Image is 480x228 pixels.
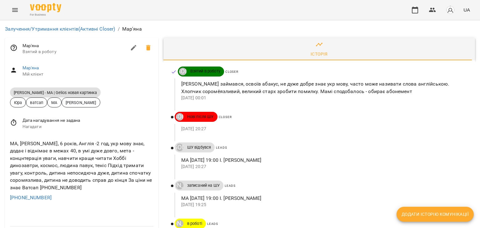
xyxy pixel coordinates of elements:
a: [PHONE_NUMBER] [10,195,52,201]
p: [PERSON_NAME] займався, освоїв абакус, не дуже добре знає укр мову, часто може називати слова анг... [181,80,465,95]
svg: Відповідальний співробітник не заданий [10,44,17,52]
span: Closer [219,115,232,119]
a: Залучення/Утримання клієнтів(Активні Closer) [5,26,115,32]
a: ДТ [PERSON_NAME] [178,68,187,75]
span: Взятий в роботу [187,68,224,74]
span: ШУ відбувся [183,145,215,150]
img: avatar_s.png [446,6,455,14]
div: Юрій Тимочко [176,220,183,227]
div: Історія [311,50,328,58]
a: ДТ [PERSON_NAME] [175,144,183,151]
button: Додати історію комунікації [397,207,474,222]
a: [PERSON_NAME] [175,220,183,227]
span: Leads [216,146,227,149]
div: ДТ Ірина Микитей [176,113,183,121]
p: [DATE] 20:27 [181,126,465,132]
div: Юрій Тимочко [176,182,183,189]
span: Нагадати [22,124,153,130]
span: Closer [225,70,238,73]
span: [PERSON_NAME] - МА | Gelios новая картинка [10,90,101,95]
button: Menu [7,2,22,17]
button: UA [461,4,472,16]
p: [DATE] 00:01 [181,95,465,101]
span: ватсап [26,100,47,106]
span: UA [463,7,470,13]
span: [PERSON_NAME] [62,100,100,106]
span: записаний на ШУ [183,183,223,188]
div: ДТ Ірина Микитей [176,144,183,151]
div: МА, [PERSON_NAME], 6 років, Англія -2 год, укр мову знає, додає і віднімає в межах 40, в умі дуже... [9,139,155,193]
img: Voopty Logo [30,3,61,12]
span: Leads [225,184,236,187]
p: Мар'яна [122,25,142,33]
span: МА [47,100,61,106]
div: ДТ Ірина Микитей [179,68,187,75]
p: МА [DATE] 19:00 І. [PERSON_NAME] [181,156,465,164]
span: в роботі [183,221,206,226]
span: Мар'яна [22,43,126,49]
p: [DATE] 19:25 [181,202,465,208]
span: Нові після ШУ [183,114,217,120]
span: Юра [10,100,26,106]
span: For Business [30,13,61,17]
a: ДТ [PERSON_NAME] [175,113,183,121]
li: / [118,25,120,33]
p: [DATE] 20:27 [181,164,465,170]
nav: breadcrumb [5,25,475,33]
span: Мій клієнт [22,71,153,77]
span: Leads [207,222,218,226]
p: МА [DATE] 19:00 І. [PERSON_NAME] [181,195,465,202]
span: Дата нагадування не задана [22,117,153,124]
span: Додати історію комунікації [402,211,469,218]
a: Мар'яна [22,65,39,70]
span: Взятий в роботу [22,49,126,55]
a: [PERSON_NAME] [175,182,183,189]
